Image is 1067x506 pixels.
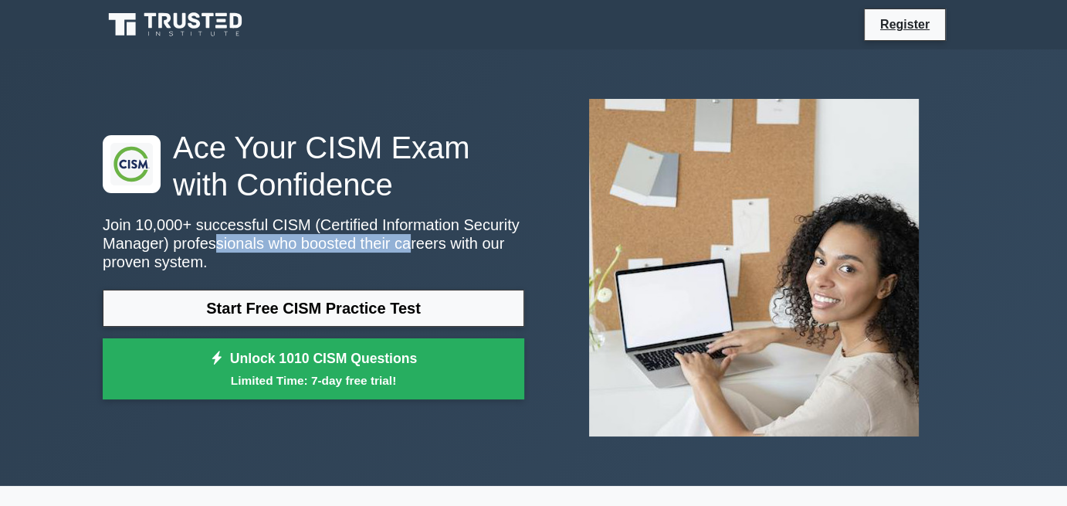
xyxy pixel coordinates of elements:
[103,290,524,327] a: Start Free CISM Practice Test
[871,15,939,34] a: Register
[103,129,524,203] h1: Ace Your CISM Exam with Confidence
[103,338,524,400] a: Unlock 1010 CISM QuestionsLimited Time: 7-day free trial!
[103,216,524,271] p: Join 10,000+ successful CISM (Certified Information Security Manager) professionals who boosted t...
[122,372,505,389] small: Limited Time: 7-day free trial!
